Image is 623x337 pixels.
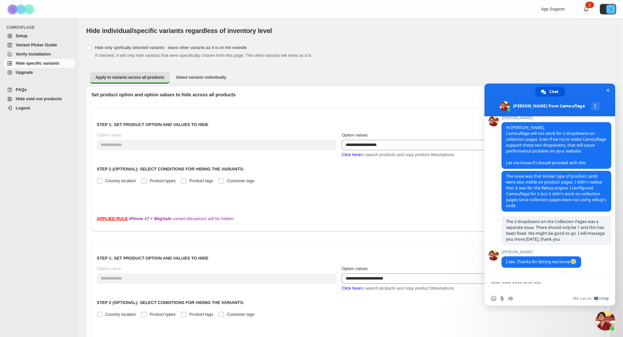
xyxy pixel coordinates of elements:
[342,152,361,157] span: Click here
[86,27,272,34] span: Hide individual/specific variants regardless of inventory level
[5,0,38,18] img: Camouflage
[16,52,51,56] span: Verify Installation
[4,40,75,50] a: Variant Picker Guide
[506,125,606,166] span: Hi [PERSON_NAME], Camouflage will not work for 2 dropdowns on collection pages. Even if we try to...
[606,5,615,14] span: Avatar with initials I
[7,25,75,30] span: CAMOUFLAGE
[506,259,577,265] span: I see. Thanks for letting me know
[105,178,136,183] span: Country location
[16,96,62,101] span: Hide sold out products
[4,50,75,59] a: Verify Installation
[596,311,615,330] a: Close chat
[16,61,59,66] span: Hide specific variants
[171,72,232,83] button: Select variants individually
[227,178,254,183] span: Customer tags
[4,31,75,40] a: Setup
[97,216,600,222] div: : variant.title options will be hidden
[16,70,33,75] span: Upgrade
[4,85,75,94] a: FAQs
[176,75,226,80] span: Select variants individually
[610,7,611,11] text: I
[4,59,75,68] a: Hide specific variants
[97,216,128,221] strong: APPLIED RULE
[604,87,611,94] span: Close chat
[97,121,600,128] p: Step 1: Set product option and values to hide
[506,173,606,208] span: The issue was that similar type of product cards were also visible on product pages. I didn't rea...
[97,266,121,271] span: Option name
[16,33,27,38] span: Setup
[97,133,121,137] span: Option name
[600,4,616,14] button: Avatar with initials I
[91,91,605,98] p: Set product option and option values to hide across all products
[97,255,600,262] p: Step 1: Set product option and values to hide
[150,312,176,317] span: Product types
[342,152,454,157] span: to search products and copy product titles/options
[95,53,312,58] span: If checked, it will only hide variants that were specifically chosen from this page. The other va...
[16,42,57,47] span: Variant Picker Guide
[585,2,594,8] div: 1
[16,87,27,92] span: FAQs
[95,75,164,80] span: Apply to variants across all products
[506,219,605,242] span: The 2 dropdowns on the Collection Pages was a separate issue. There should only be 1 and this has...
[491,275,596,291] textarea: Compose your message...
[583,6,589,12] a: 1
[508,296,513,301] span: Audio message
[573,296,609,301] a: We run onCrisp
[97,166,600,172] p: Step 2 (Optional): Select conditions for hiding the variants:
[573,296,592,301] span: We run on
[541,7,565,11] span: App Support
[227,312,254,317] span: Customer tags
[491,296,496,301] span: Insert an emoji
[90,72,170,84] button: Apply to variants across all products
[189,312,213,317] span: Product tags
[95,45,247,50] span: Hide only spefically selected variants - leave other variants as it is on the website
[97,299,600,306] p: Step 2 (Optional): Select conditions for hiding the variants:
[129,216,172,221] b: iPhone 17 + MagSafe
[342,286,454,291] span: to search products and copy product titles/options
[342,286,361,291] span: Click here
[500,296,505,301] span: Send a file
[599,296,609,301] span: Crisp
[105,312,136,317] span: Country location
[535,87,565,97] a: Chat
[501,250,581,254] span: [PERSON_NAME]
[342,133,368,137] span: Option values
[189,178,213,183] span: Product tags
[16,105,30,110] span: Logout
[150,178,176,183] span: Product types
[4,94,75,104] a: Hide sold out products
[342,266,368,271] span: Option values
[549,87,558,97] span: Chat
[4,104,75,113] a: Logout
[4,68,75,77] a: Upgrade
